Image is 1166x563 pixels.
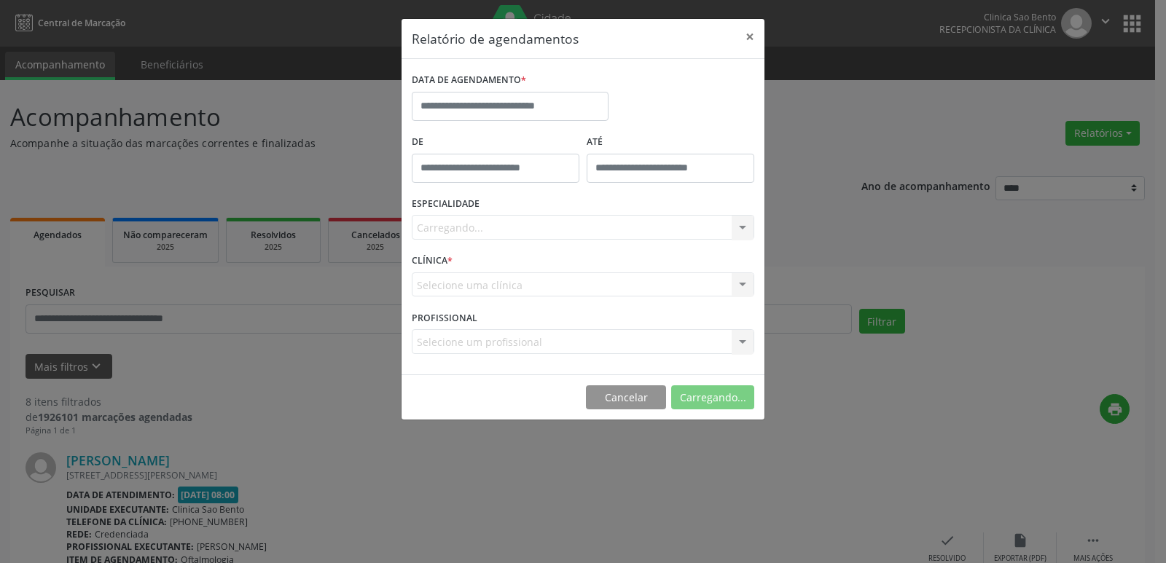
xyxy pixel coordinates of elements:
label: ESPECIALIDADE [412,193,480,216]
label: De [412,131,579,154]
label: CLÍNICA [412,250,453,272]
button: Cancelar [586,385,666,410]
label: DATA DE AGENDAMENTO [412,69,526,92]
label: PROFISSIONAL [412,307,477,329]
h5: Relatório de agendamentos [412,29,579,48]
label: ATÉ [587,131,754,154]
button: Close [735,19,764,55]
button: Carregando... [671,385,754,410]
